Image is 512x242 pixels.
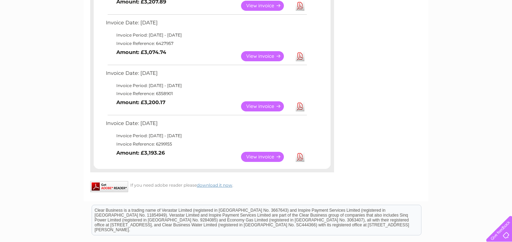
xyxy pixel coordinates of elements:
[426,30,447,35] a: Telecoms
[90,181,334,188] div: If you need adobe reader please .
[104,119,308,132] td: Invoice Date: [DATE]
[381,3,429,12] a: 0333 014 3131
[104,39,308,48] td: Invoice Reference: 6427957
[296,51,304,61] a: Download
[116,150,165,156] b: Amount: £3,193.26
[104,140,308,148] td: Invoice Reference: 6299155
[296,152,304,162] a: Download
[104,81,308,90] td: Invoice Period: [DATE] - [DATE]
[389,30,403,35] a: Water
[241,51,292,61] a: View
[489,30,505,35] a: Log out
[241,152,292,162] a: View
[296,101,304,111] a: Download
[18,18,53,39] img: logo.png
[116,99,165,106] b: Amount: £3,200.17
[104,69,308,81] td: Invoice Date: [DATE]
[197,182,232,188] a: download it now
[407,30,422,35] a: Energy
[296,1,304,11] a: Download
[116,49,166,55] b: Amount: £3,074.74
[451,30,461,35] a: Blog
[241,101,292,111] a: View
[104,89,308,98] td: Invoice Reference: 6358901
[92,4,421,34] div: Clear Business is a trading name of Verastar Limited (registered in [GEOGRAPHIC_DATA] No. 3667643...
[104,31,308,39] td: Invoice Period: [DATE] - [DATE]
[466,30,483,35] a: Contact
[241,1,292,11] a: View
[104,132,308,140] td: Invoice Period: [DATE] - [DATE]
[104,18,308,31] td: Invoice Date: [DATE]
